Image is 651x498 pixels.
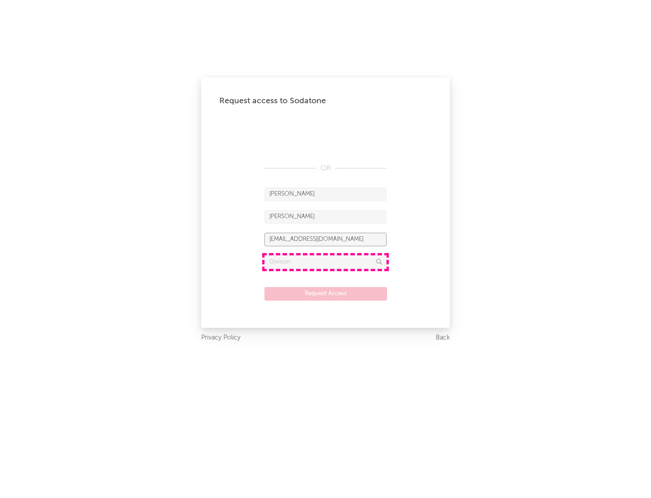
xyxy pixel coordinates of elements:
[201,332,241,344] a: Privacy Policy
[264,163,387,174] div: OR
[264,255,387,269] input: Division
[264,187,387,201] input: First Name
[264,233,387,246] input: Email
[264,287,387,301] button: Request Access
[219,96,432,106] div: Request access to Sodatone
[264,210,387,224] input: Last Name
[436,332,450,344] a: Back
